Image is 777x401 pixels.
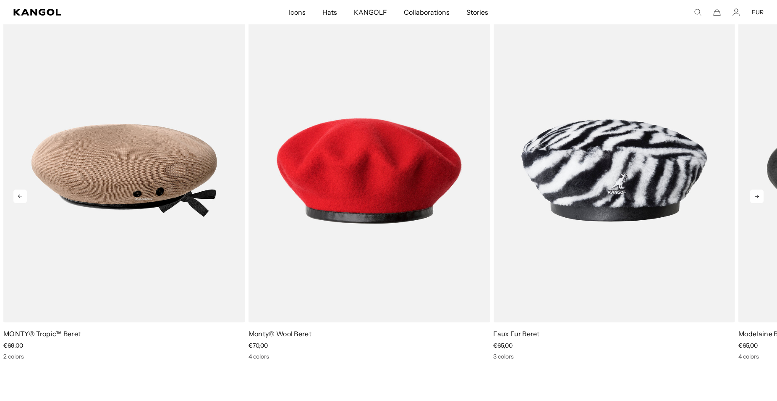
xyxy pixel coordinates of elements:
div: 4 of 9 [245,18,490,360]
span: €65,00 [738,342,758,349]
div: 2 colors [3,353,245,360]
a: Account [733,8,740,16]
a: Faux Fur Beret [493,330,539,338]
div: 3 colors [493,353,735,360]
span: €70,00 [249,342,268,349]
button: EUR [752,8,764,16]
span: €69,00 [3,342,23,349]
div: 4 colors [249,353,490,360]
a: Monty® Wool Beret [249,330,311,338]
button: Cart [713,8,721,16]
a: Kangol [13,9,191,16]
img: Monty® Wool Beret [249,18,490,322]
summary: Search here [694,8,701,16]
img: Faux Fur Beret [493,18,735,322]
div: 5 of 9 [490,18,735,360]
img: MONTY® Tropic™ Beret [3,18,245,322]
span: €65,00 [493,342,513,349]
a: MONTY® Tropic™ Beret [3,330,81,338]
